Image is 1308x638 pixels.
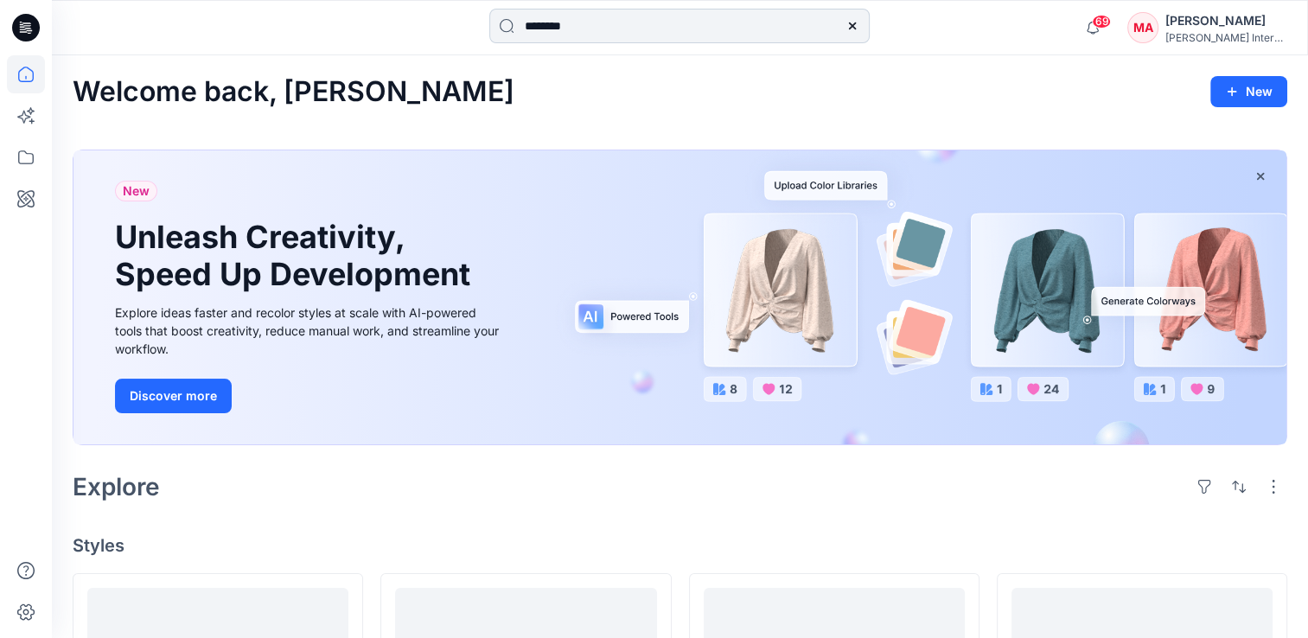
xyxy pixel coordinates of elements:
h2: Explore [73,473,160,501]
div: [PERSON_NAME] International [1165,31,1286,44]
div: Explore ideas faster and recolor styles at scale with AI-powered tools that boost creativity, red... [115,303,504,358]
div: [PERSON_NAME] [1165,10,1286,31]
span: 69 [1092,15,1111,29]
a: Discover more [115,379,504,413]
h1: Unleash Creativity, Speed Up Development [115,219,478,293]
div: MA [1127,12,1158,43]
button: New [1210,76,1287,107]
span: New [123,181,150,201]
h4: Styles [73,535,1287,556]
h2: Welcome back, [PERSON_NAME] [73,76,514,108]
button: Discover more [115,379,232,413]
